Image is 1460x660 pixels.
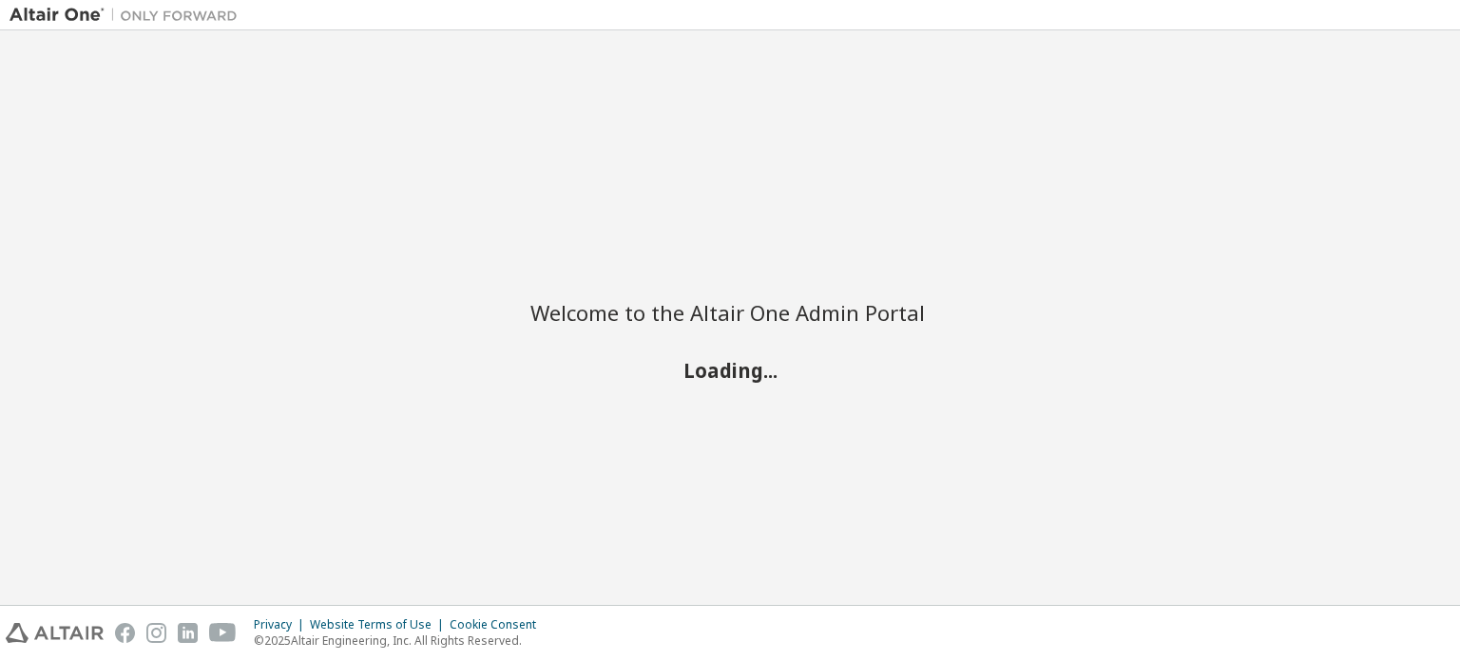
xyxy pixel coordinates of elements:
[115,623,135,643] img: facebook.svg
[254,617,310,632] div: Privacy
[10,6,247,25] img: Altair One
[530,299,930,326] h2: Welcome to the Altair One Admin Portal
[530,357,930,382] h2: Loading...
[146,623,166,643] img: instagram.svg
[310,617,450,632] div: Website Terms of Use
[209,623,237,643] img: youtube.svg
[178,623,198,643] img: linkedin.svg
[6,623,104,643] img: altair_logo.svg
[254,632,547,649] p: © 2025 Altair Engineering, Inc. All Rights Reserved.
[450,617,547,632] div: Cookie Consent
